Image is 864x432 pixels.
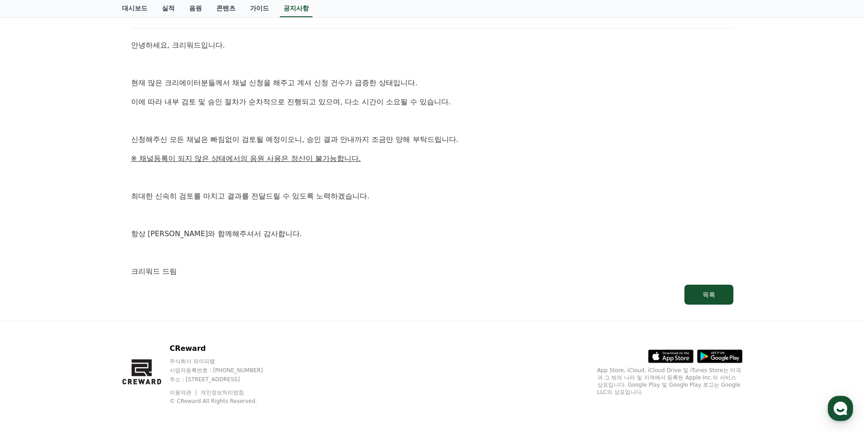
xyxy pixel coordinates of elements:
[83,301,94,309] span: 대화
[170,398,280,405] p: © CReward All Rights Reserved.
[131,285,733,305] a: 목록
[170,376,280,383] p: 주소 : [STREET_ADDRESS]
[131,134,733,146] p: 신청해주신 모든 채널은 빠짐없이 검토될 예정이오니, 승인 결과 안내까지 조금만 양해 부탁드립니다.
[703,290,715,299] div: 목록
[131,228,733,240] p: 항상 [PERSON_NAME]와 함께해주셔서 감사합니다.
[131,190,733,202] p: 최대한 신속히 검토를 마치고 결과를 전달드릴 수 있도록 노력하겠습니다.
[140,301,151,308] span: 설정
[60,287,117,310] a: 대화
[131,266,733,277] p: 크리워드 드림
[131,77,733,89] p: 현재 많은 크리에이터분들께서 채널 신청을 해주고 계셔 신청 건수가 급증한 상태입니다.
[200,389,244,396] a: 개인정보처리방침
[3,287,60,310] a: 홈
[170,343,280,354] p: CReward
[131,96,733,108] p: 이에 따라 내부 검토 및 승인 절차가 순차적으로 진행되고 있으며, 다소 시간이 소요될 수 있습니다.
[170,358,280,365] p: 주식회사 와이피랩
[131,154,361,163] u: ※ 채널등록이 되지 않은 상태에서의 음원 사용은 정산이 불가능합니다.
[597,367,742,396] p: App Store, iCloud, iCloud Drive 및 iTunes Store는 미국과 그 밖의 나라 및 지역에서 등록된 Apple Inc.의 서비스 상표입니다. Goo...
[170,367,280,374] p: 사업자등록번호 : [PHONE_NUMBER]
[131,39,733,51] p: 안녕하세요, 크리워드입니다.
[29,301,34,308] span: 홈
[684,285,733,305] button: 목록
[117,287,174,310] a: 설정
[170,389,198,396] a: 이용약관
